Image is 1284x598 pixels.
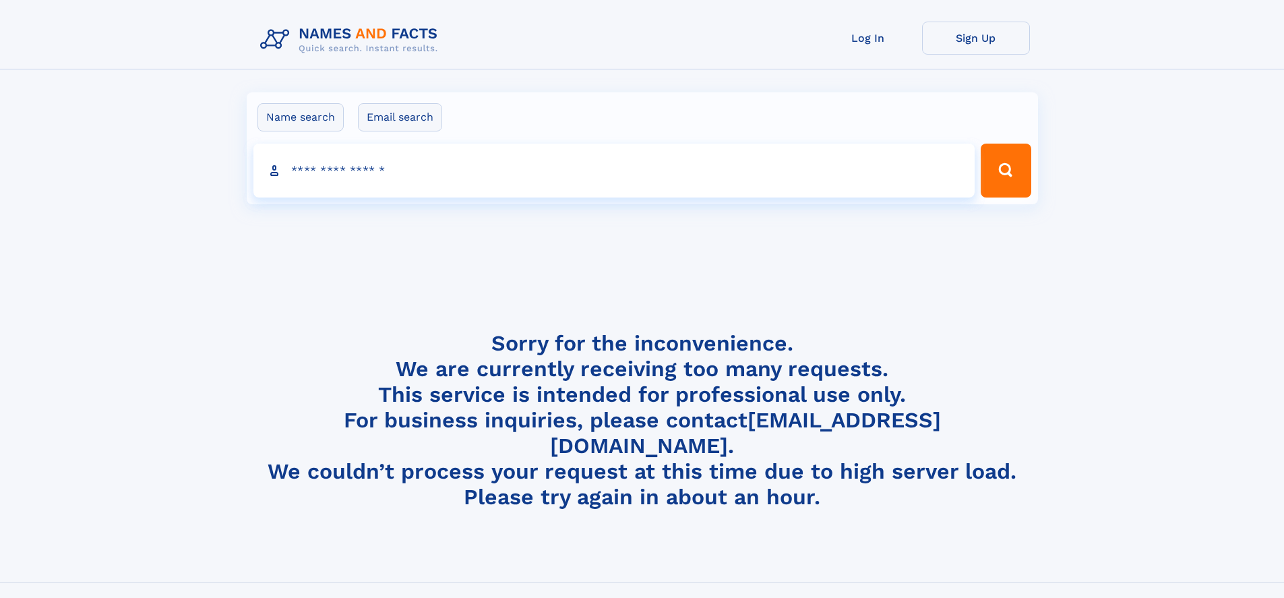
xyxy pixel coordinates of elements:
[253,144,975,198] input: search input
[814,22,922,55] a: Log In
[257,103,344,131] label: Name search
[255,22,449,58] img: Logo Names and Facts
[550,407,941,458] a: [EMAIL_ADDRESS][DOMAIN_NAME]
[358,103,442,131] label: Email search
[981,144,1031,198] button: Search Button
[255,330,1030,510] h4: Sorry for the inconvenience. We are currently receiving too many requests. This service is intend...
[922,22,1030,55] a: Sign Up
